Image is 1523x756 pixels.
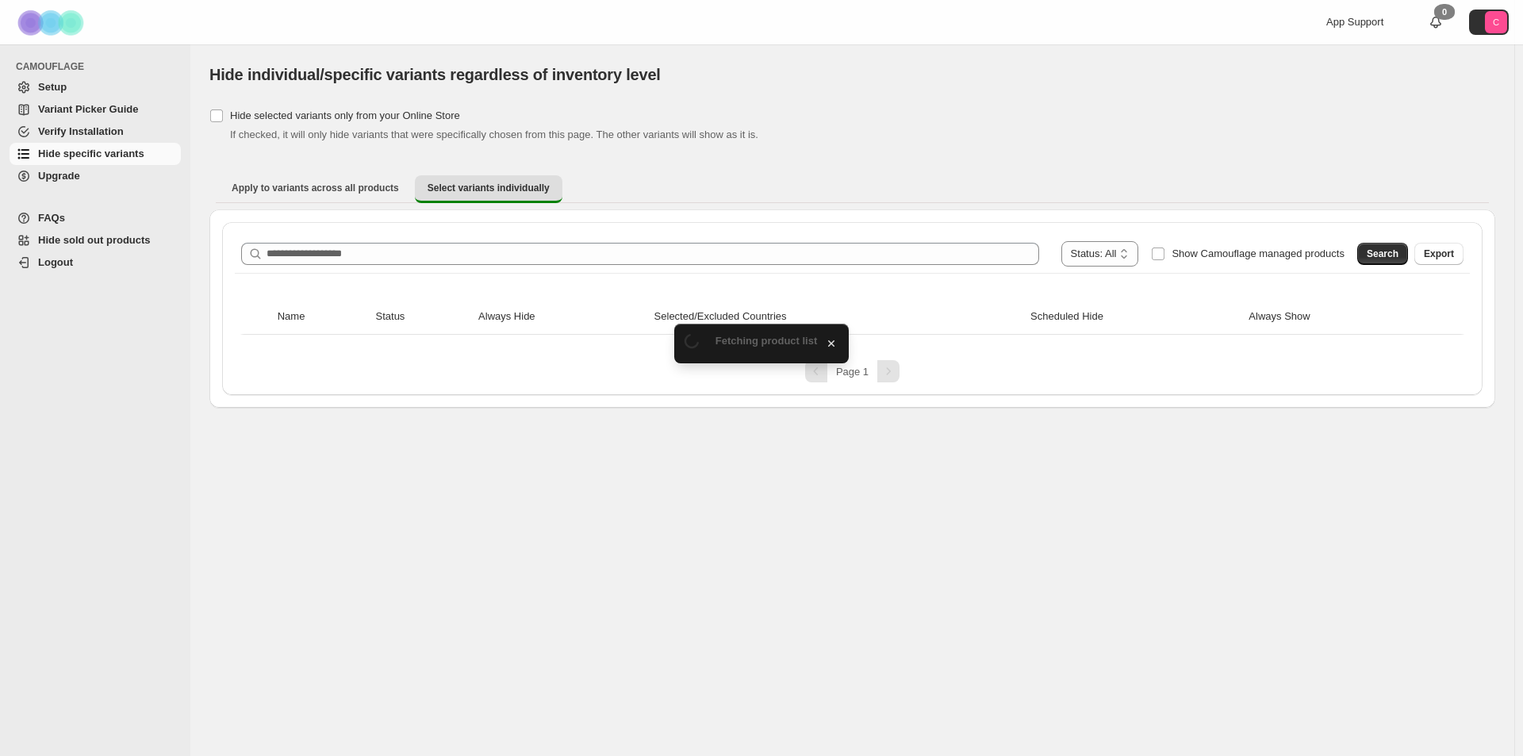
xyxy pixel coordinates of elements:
th: Always Hide [474,299,650,335]
span: Hide selected variants only from your Online Store [230,109,460,121]
button: Apply to variants across all products [219,175,412,201]
span: Logout [38,256,73,268]
a: FAQs [10,207,181,229]
span: Hide individual/specific variants regardless of inventory level [209,66,661,83]
span: App Support [1326,16,1383,28]
span: CAMOUFLAGE [16,60,182,73]
nav: Pagination [235,360,1470,382]
span: Upgrade [38,170,80,182]
a: Variant Picker Guide [10,98,181,121]
a: 0 [1428,14,1444,30]
span: Show Camouflage managed products [1172,248,1345,259]
span: Hide specific variants [38,148,144,159]
span: Fetching product list [715,335,818,347]
div: 0 [1434,4,1455,20]
span: Apply to variants across all products [232,182,399,194]
span: Select variants individually [428,182,550,194]
th: Scheduled Hide [1026,299,1244,335]
span: Export [1424,248,1454,260]
div: Select variants individually [209,209,1495,408]
th: Status [371,299,474,335]
span: Search [1367,248,1398,260]
span: Setup [38,81,67,93]
th: Always Show [1244,299,1432,335]
span: Avatar with initials C [1485,11,1507,33]
span: Variant Picker Guide [38,103,138,115]
button: Export [1414,243,1464,265]
button: Search [1357,243,1408,265]
button: Avatar with initials C [1469,10,1509,35]
span: If checked, it will only hide variants that were specifically chosen from this page. The other va... [230,129,758,140]
th: Selected/Excluded Countries [650,299,1026,335]
button: Select variants individually [415,175,562,203]
span: Hide sold out products [38,234,151,246]
a: Hide specific variants [10,143,181,165]
a: Setup [10,76,181,98]
span: FAQs [38,212,65,224]
text: C [1493,17,1499,27]
a: Logout [10,251,181,274]
a: Verify Installation [10,121,181,143]
a: Upgrade [10,165,181,187]
a: Hide sold out products [10,229,181,251]
th: Name [273,299,371,335]
span: Verify Installation [38,125,124,137]
span: Page 1 [836,366,869,378]
img: Camouflage [13,1,92,44]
